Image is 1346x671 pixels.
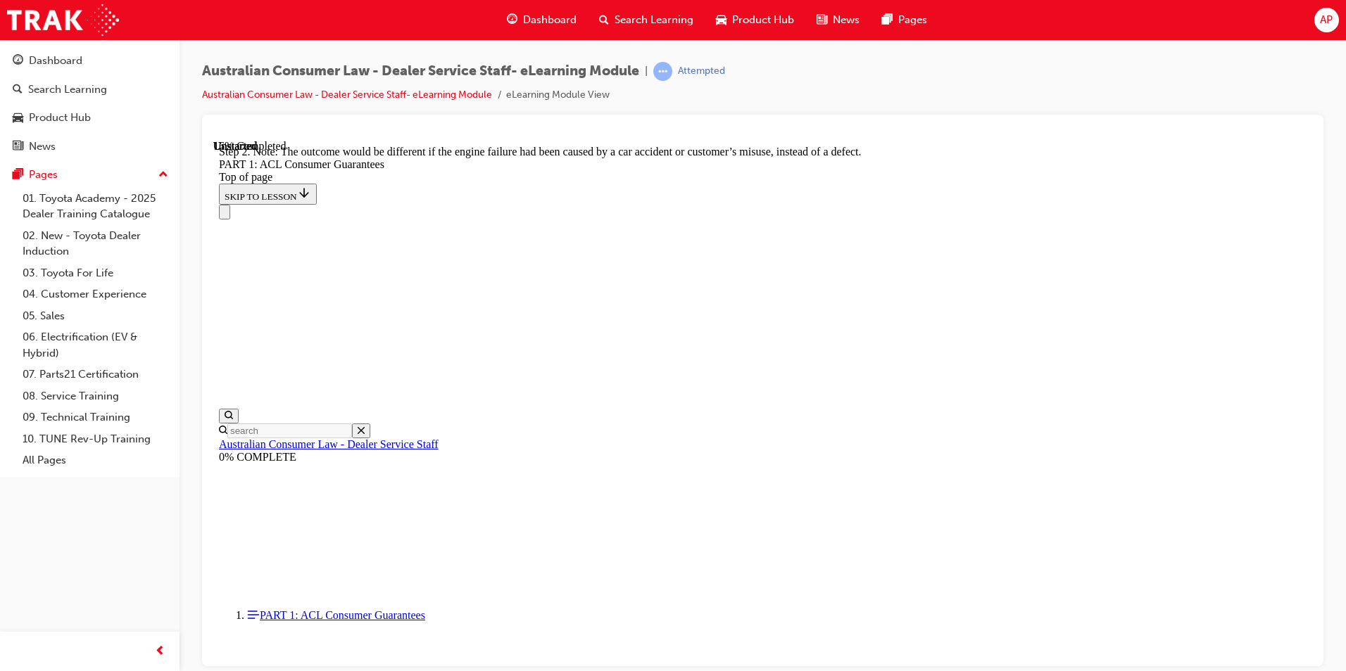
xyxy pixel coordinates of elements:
[14,283,139,298] input: Search
[678,65,725,78] div: Attempted
[871,6,938,34] a: pages-iconPages
[599,11,609,29] span: search-icon
[817,11,827,29] span: news-icon
[653,62,672,81] span: learningRecordVerb_ATTEMPT-icon
[17,385,174,407] a: 08. Service Training
[645,63,648,79] span: |
[17,407,174,428] a: 09. Technical Training
[833,12,860,28] span: News
[13,55,23,68] span: guage-icon
[202,89,492,101] a: Australian Consumer Law - Dealer Service Staff- eLearning Module
[615,12,693,28] span: Search Learning
[17,364,174,385] a: 07. Parts21 Certification
[155,643,165,660] span: prev-icon
[6,31,1093,44] div: Top of page
[882,11,893,29] span: pages-icon
[17,326,174,364] a: 06. Electrification (EV & Hybrid)
[705,6,805,34] a: car-iconProduct Hub
[6,77,174,103] a: Search Learning
[588,6,705,34] a: search-iconSearch Learning
[13,84,23,96] span: search-icon
[6,162,174,188] button: Pages
[6,311,1093,324] div: 0% COMPLETE
[139,283,157,298] button: Close search menu
[202,63,639,79] span: Australian Consumer Law - Dealer Service Staff- eLearning Module
[29,139,56,155] div: News
[6,105,174,131] a: Product Hub
[7,4,119,36] img: Trak
[17,283,174,305] a: 04. Customer Experience
[6,48,174,74] a: Dashboard
[17,449,174,471] a: All Pages
[17,262,174,284] a: 03. Toyota For Life
[6,18,1093,31] div: PART 1: ACL Consumer Guarantees
[523,12,577,28] span: Dashboard
[496,6,588,34] a: guage-iconDashboard
[805,6,871,34] a: news-iconNews
[6,44,103,65] button: SKIP TO LESSON
[29,110,91,126] div: Product Hub
[17,225,174,262] a: 02. New - Toyota Dealer Induction
[6,45,174,162] button: DashboardSearch LearningProduct HubNews
[1320,12,1333,28] span: AP
[6,269,25,283] button: Open search menu
[716,11,727,29] span: car-icon
[11,51,98,62] span: SKIP TO LESSON
[17,428,174,450] a: 10. TUNE Rev-Up Training
[17,188,174,225] a: 01. Toyota Academy - 2025 Dealer Training Catalogue
[29,53,82,69] div: Dashboard
[13,112,23,124] span: car-icon
[6,65,17,79] button: Close navigation menu
[17,305,174,327] a: 05. Sales
[6,134,174,160] a: News
[507,11,517,29] span: guage-icon
[732,12,794,28] span: Product Hub
[898,12,927,28] span: Pages
[506,87,610,103] li: eLearning Module View
[13,169,23,181] span: pages-icon
[6,298,225,310] a: Australian Consumer Law - Dealer Service Staff
[1314,8,1339,32] button: AP
[158,166,168,184] span: up-icon
[13,141,23,153] span: news-icon
[28,82,107,98] div: Search Learning
[6,6,1093,18] div: Step 2. Note: The outcome would be different if the engine failure had been caused by a car accid...
[29,167,58,183] div: Pages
